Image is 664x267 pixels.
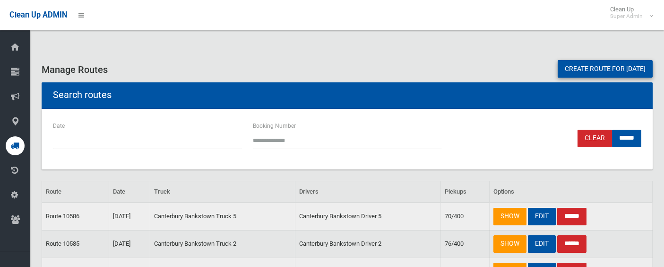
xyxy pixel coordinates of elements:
a: SHOW [493,208,526,225]
a: EDIT [528,208,556,225]
td: [DATE] [109,230,150,258]
label: Date [53,121,65,131]
th: Drivers [295,181,441,203]
small: Super Admin [610,13,643,20]
td: Canterbury Bankstown Truck 5 [150,203,295,230]
th: Route [42,181,109,203]
th: Truck [150,181,295,203]
th: Pickups [441,181,490,203]
a: EDIT [528,235,556,253]
td: 76/400 [441,230,490,258]
th: Date [109,181,150,203]
a: SHOW [493,235,526,253]
span: Clean Up ADMIN [9,10,67,19]
td: Canterbury Bankstown Driver 2 [295,230,441,258]
td: Route 10586 [42,203,109,230]
td: Canterbury Bankstown Driver 5 [295,203,441,230]
td: 70/400 [441,203,490,230]
h3: Manage Routes [42,64,653,75]
th: Options [490,181,653,203]
span: Clean Up [605,6,652,20]
header: Search routes [42,86,123,104]
td: Canterbury Bankstown Truck 2 [150,230,295,258]
label: Booking Number [253,121,296,131]
a: Create route for [DATE] [558,60,653,78]
a: Clear [578,130,612,147]
td: [DATE] [109,203,150,230]
td: Route 10585 [42,230,109,258]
